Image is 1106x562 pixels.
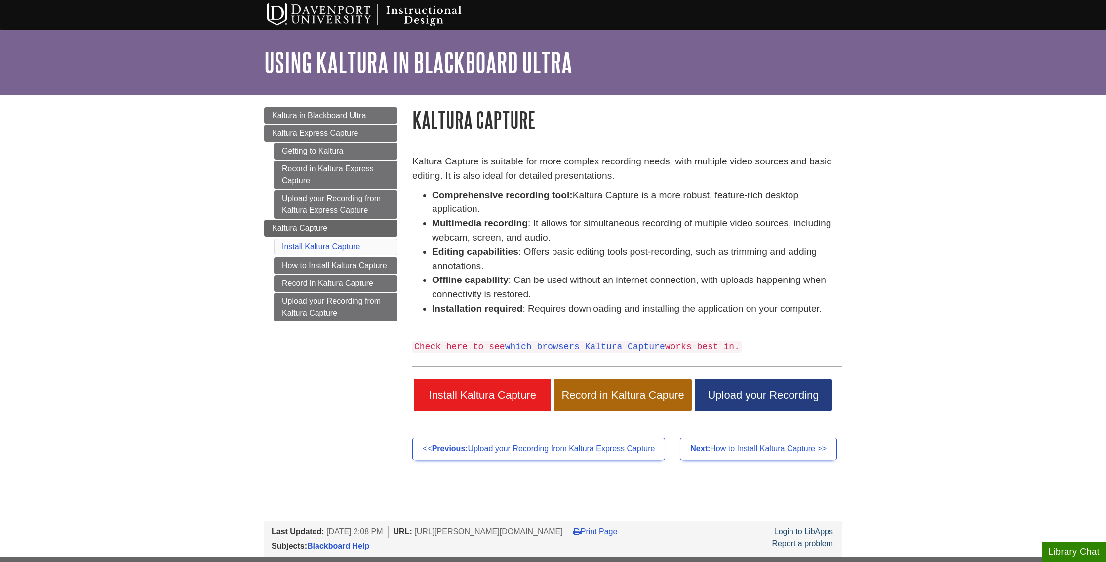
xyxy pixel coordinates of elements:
[1042,542,1106,562] button: Library Chat
[307,542,369,550] a: Blackboard Help
[432,273,842,302] li: : Can be used without an internet connection, with uploads happening when connectivity is restored.
[432,216,842,245] li: : It allows for simultaneous recording of multiple video sources, including webcam, screen, and a...
[274,293,397,321] a: Upload your Recording from Kaltura Capture
[272,527,324,536] span: Last Updated:
[394,527,412,536] span: URL:
[264,220,397,237] a: Kaltura Capture
[432,218,528,228] strong: Multimedia recording
[274,161,397,189] a: Record in Kaltura Express Capture
[414,527,563,536] span: [URL][PERSON_NAME][DOMAIN_NAME]
[412,438,665,460] a: <<Previous:Upload your Recording from Kaltura Express Capture
[702,389,825,401] span: Upload your Recording
[432,245,842,274] li: : Offers basic editing tools post-recording, such as trimming and adding annotations.
[272,111,366,120] span: Kaltura in Blackboard Ultra
[282,242,360,251] a: Install Kaltura Capture
[680,438,837,460] a: Next:How to Install Kaltura Capture >>
[774,527,833,536] a: Login to LibApps
[274,275,397,292] a: Record in Kaltura Capture
[432,190,573,200] strong: Comprehensive recording tool:
[412,107,842,132] h1: Kaltura Capture
[259,2,496,27] img: Davenport University Instructional Design
[432,246,518,257] strong: Editing capabilities
[326,527,383,536] span: [DATE] 2:08 PM
[772,539,833,548] a: Report a problem
[573,527,581,535] i: Print Page
[274,257,397,274] a: How to Install Kaltura Capture
[432,275,509,285] strong: Offline capability
[432,188,842,217] li: Kaltura Capture is a more robust, feature-rich desktop application.
[264,107,397,124] a: Kaltura in Blackboard Ultra
[573,527,618,536] a: Print Page
[690,444,710,453] strong: Next:
[432,303,522,314] strong: Installation required
[272,129,358,137] span: Kaltura Express Capture
[554,379,691,411] a: Record in Kaltura Capure
[414,379,551,411] a: Install Kaltura Capture
[264,107,397,321] div: Guide Page Menu
[264,47,572,78] a: Using Kaltura in Blackboard Ultra
[412,155,842,183] p: Kaltura Capture is suitable for more complex recording needs, with multiple video sources and bas...
[274,143,397,160] a: Getting to Kaltura
[412,341,742,353] code: Check here to see works best in.
[264,125,397,142] a: Kaltura Express Capture
[561,389,684,401] span: Record in Kaltura Capure
[505,342,665,352] a: which browsers Kaltura Capture
[421,389,544,401] span: Install Kaltura Capture
[695,379,832,411] a: Upload your Recording
[272,224,327,232] span: Kaltura Capture
[274,190,397,219] a: Upload your Recording from Kaltura Express Capture
[432,444,468,453] strong: Previous:
[432,302,842,316] li: : Requires downloading and installing the application on your computer.
[272,542,307,550] span: Subjects:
